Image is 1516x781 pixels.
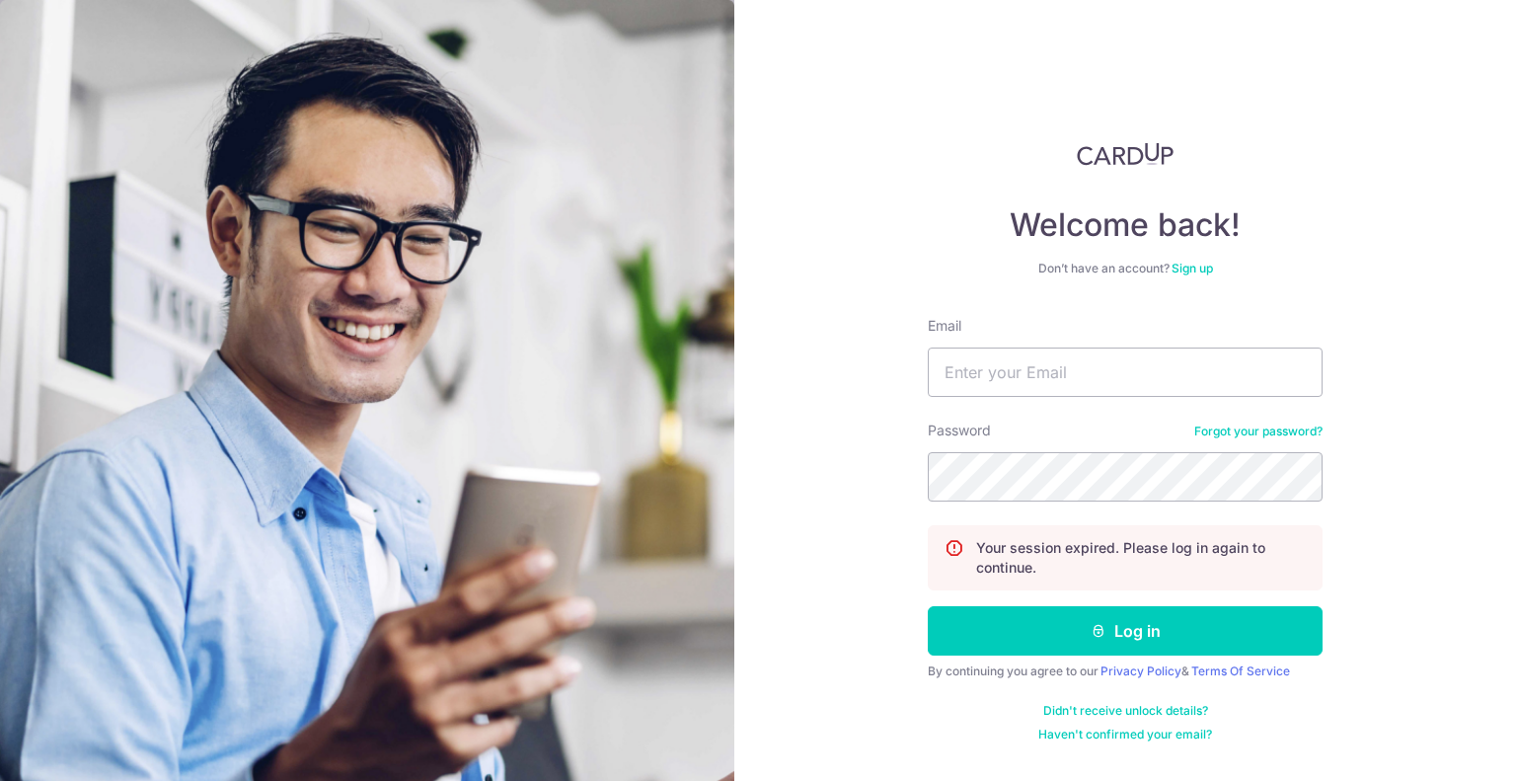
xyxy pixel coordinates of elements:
[1172,261,1213,275] a: Sign up
[928,664,1323,679] div: By continuing you agree to our &
[928,606,1323,656] button: Log in
[1194,424,1323,439] a: Forgot your password?
[928,316,961,336] label: Email
[928,261,1323,276] div: Don’t have an account?
[1077,142,1174,166] img: CardUp Logo
[976,538,1306,578] p: Your session expired. Please log in again to continue.
[1038,727,1212,742] a: Haven't confirmed your email?
[1191,664,1290,678] a: Terms Of Service
[928,421,991,440] label: Password
[928,205,1323,245] h4: Welcome back!
[1043,703,1208,719] a: Didn't receive unlock details?
[928,348,1323,397] input: Enter your Email
[1100,664,1181,678] a: Privacy Policy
